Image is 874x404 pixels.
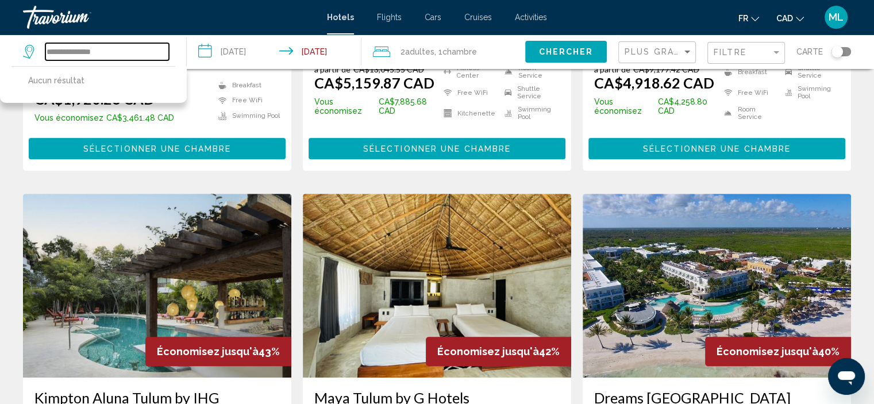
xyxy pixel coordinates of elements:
[314,74,434,91] ins: CA$5,159.87 CAD
[353,64,424,74] del: CA$13,045.55 CAD
[437,345,539,357] span: Économisez jusqu'à
[738,10,759,26] button: Change language
[633,64,699,74] del: CA$9,177.42 CAD
[327,13,354,22] a: Hotels
[538,48,593,57] span: Chercher
[426,337,571,366] div: 42%
[34,113,174,122] p: CA$3,461.48 CAD
[377,13,402,22] a: Flights
[464,13,492,22] a: Cruises
[823,47,851,57] button: Toggle map
[594,97,655,116] span: Vous économisez
[588,138,845,159] button: Sélectionner une chambre
[643,144,791,153] span: Sélectionner une chambre
[314,97,375,116] span: Vous économisez
[828,358,865,395] iframe: Bouton de lancement de la fenêtre de messagerie
[23,194,291,378] img: Hotel image
[588,141,845,153] a: Sélectionner une chambre
[145,337,291,366] div: 43%
[405,47,434,56] span: Adultes
[434,44,477,60] span: , 1
[594,64,630,74] span: a partir de
[738,14,748,23] span: fr
[796,44,823,60] span: Carte
[83,144,231,153] span: Sélectionner une chambre
[499,85,560,100] li: Shuttle Service
[28,72,84,89] p: Aucun résultat
[821,5,851,29] button: User Menu
[779,64,840,79] li: Shuttle Service
[583,194,851,378] img: Hotel image
[363,144,511,153] span: Sélectionner une chambre
[303,194,571,378] img: Hotel image
[187,34,362,69] button: Check-in date: Feb 14, 2026 Check-out date: Feb 21, 2026
[779,85,840,100] li: Swimming Pool
[776,10,804,26] button: Change currency
[425,13,441,22] a: Cars
[499,106,560,121] li: Swimming Pool
[401,44,434,60] span: 2
[499,64,560,79] li: Room Service
[29,141,286,153] a: Sélectionner une chambre
[438,85,499,100] li: Free WiFi
[314,97,438,116] p: CA$7,885.68 CAD
[213,111,280,121] li: Swimming Pool
[829,11,844,23] span: ML
[594,97,718,116] p: CA$4,258.80 CAD
[442,47,477,56] span: Chambre
[718,85,779,100] li: Free WiFi
[705,337,851,366] div: 40%
[213,96,280,106] li: Free WiFi
[717,345,818,357] span: Économisez jusqu'à
[625,48,692,57] mat-select: Sort by
[438,106,499,121] li: Kitchenette
[776,14,793,23] span: CAD
[309,141,565,153] a: Sélectionner une chambre
[23,6,315,29] a: Travorium
[361,34,525,69] button: Travelers: 2 adults, 0 children
[29,138,286,159] button: Sélectionner une chambre
[594,74,714,91] ins: CA$4,918.62 CAD
[718,64,779,79] li: Breakfast
[515,13,547,22] a: Activities
[707,41,785,65] button: Filter
[625,47,761,56] span: Plus grandes économies
[714,48,746,57] span: Filtre
[309,138,565,159] button: Sélectionner une chambre
[718,106,779,121] li: Room Service
[213,80,280,90] li: Breakfast
[157,345,259,357] span: Économisez jusqu'à
[438,64,499,79] li: Fitness Center
[34,113,103,122] span: Vous économisez
[525,41,607,62] button: Chercher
